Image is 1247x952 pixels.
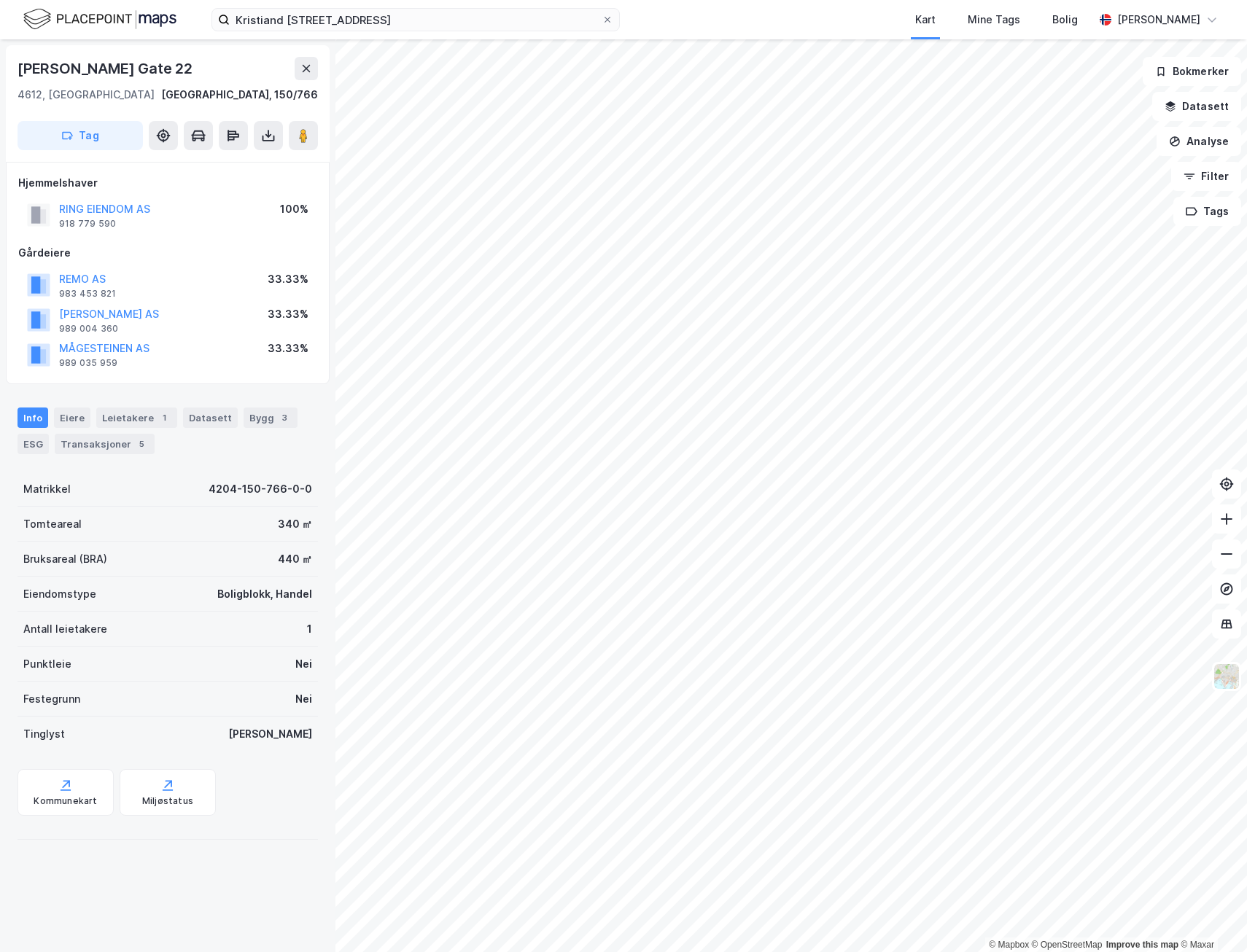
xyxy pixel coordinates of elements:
div: 4612, [GEOGRAPHIC_DATA] [18,86,155,104]
div: Bygg [244,407,298,428]
div: Antall leietakere [23,620,107,638]
button: Tag [18,121,143,150]
div: Boligblokk, Handel [217,585,312,603]
div: 989 004 360 [59,323,118,335]
div: Matrikkel [23,480,71,498]
div: Nei [295,690,312,708]
div: Kommunekart [34,795,97,807]
div: Hjemmelshaver [18,174,317,192]
div: Bolig [1052,11,1078,28]
img: Z [1213,663,1240,690]
div: 989 035 959 [59,357,117,369]
div: Bruksareal (BRA) [23,550,107,568]
a: OpenStreetMap [1032,940,1103,950]
button: Bokmerker [1143,57,1241,86]
input: Søk på adresse, matrikkel, gårdeiere, leietakere eller personer [230,9,602,31]
button: Datasett [1152,92,1241,121]
div: Leietakere [96,407,177,428]
div: Miljøstatus [142,795,193,807]
div: Datasett [183,407,238,428]
button: Tags [1173,197,1241,226]
div: [PERSON_NAME] Gate 22 [18,57,195,80]
div: ESG [18,434,49,454]
div: 340 ㎡ [278,515,312,533]
img: logo.f888ab2527a4732fd821a326f86c7f29.svg [23,7,176,32]
div: 33.33% [268,305,308,323]
div: 5 [134,437,149,451]
div: 100% [280,200,308,218]
div: 918 779 590 [59,218,116,230]
div: Gårdeiere [18,244,317,262]
div: [PERSON_NAME] [1117,11,1200,28]
div: Info [18,407,48,428]
div: Mine Tags [968,11,1020,28]
div: Tinglyst [23,725,65,743]
div: Eiendomstype [23,585,96,603]
div: [GEOGRAPHIC_DATA], 150/766 [161,86,318,104]
div: Festegrunn [23,690,80,708]
div: Eiere [54,407,90,428]
div: 3 [277,410,292,425]
a: Improve this map [1106,940,1178,950]
div: 440 ㎡ [278,550,312,568]
iframe: Chat Widget [1174,882,1247,952]
div: 33.33% [268,340,308,357]
div: 33.33% [268,270,308,288]
div: Tomteareal [23,515,82,533]
div: 4204-150-766-0-0 [209,480,312,498]
div: 1 [157,410,171,425]
div: [PERSON_NAME] [228,725,312,743]
div: 983 453 821 [59,288,116,300]
div: Transaksjoner [55,434,155,454]
button: Filter [1171,162,1241,191]
div: Punktleie [23,655,71,673]
a: Mapbox [989,940,1029,950]
div: Kart [915,11,936,28]
div: 1 [307,620,312,638]
div: Nei [295,655,312,673]
button: Analyse [1157,127,1241,156]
